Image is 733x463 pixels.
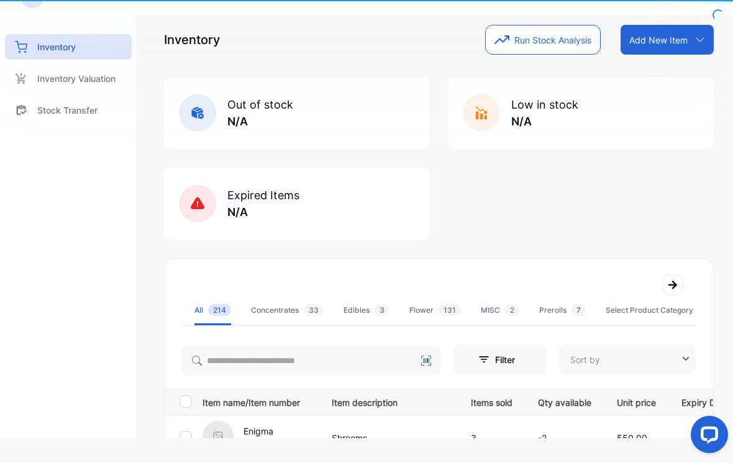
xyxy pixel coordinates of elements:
a: Stock Transfer [5,97,132,123]
span: Expired Items [227,189,299,202]
div: Edibles [344,305,389,316]
div: Concentrates [251,305,324,316]
span: Low in stock [511,98,578,111]
div: Prerolls [539,305,586,316]
p: Shrooms [332,431,445,444]
a: Inventory [5,34,132,60]
span: 550.00 [617,433,647,443]
p: Items sold [471,393,512,409]
span: 33 [304,304,324,316]
span: 7 [571,304,586,316]
p: Qty available [538,393,591,409]
div: MISC [481,305,519,316]
p: N/A [511,113,578,130]
span: 2 [505,304,519,316]
p: N/A [227,113,293,130]
span: 214 [208,304,231,316]
span: Out of stock [227,98,293,111]
iframe: LiveChat chat widget [681,411,733,463]
p: Item description [332,393,445,409]
span: 131 [439,304,461,316]
a: Inventory Valuation [5,66,132,91]
button: Run Stock Analysis [485,25,601,55]
p: Stock Transfer [37,104,98,117]
p: Item name/Item number [203,393,316,409]
span: 3 [375,304,389,316]
div: Select Product Category [606,305,722,316]
p: Unit price [617,393,656,409]
p: Sort by [570,353,600,366]
div: All [194,305,231,316]
div: Flower [409,305,461,316]
img: item [203,421,234,452]
button: Sort by [559,344,696,374]
p: E [244,438,273,451]
p: -2 [538,431,591,444]
p: Expiry Date [681,393,729,409]
p: Add New Item [629,34,688,47]
p: N/A [227,204,299,220]
p: Inventory [164,30,220,49]
p: Enigma [244,425,273,438]
p: 3 [471,431,512,444]
p: Inventory [37,40,76,53]
p: Inventory Valuation [37,72,116,85]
